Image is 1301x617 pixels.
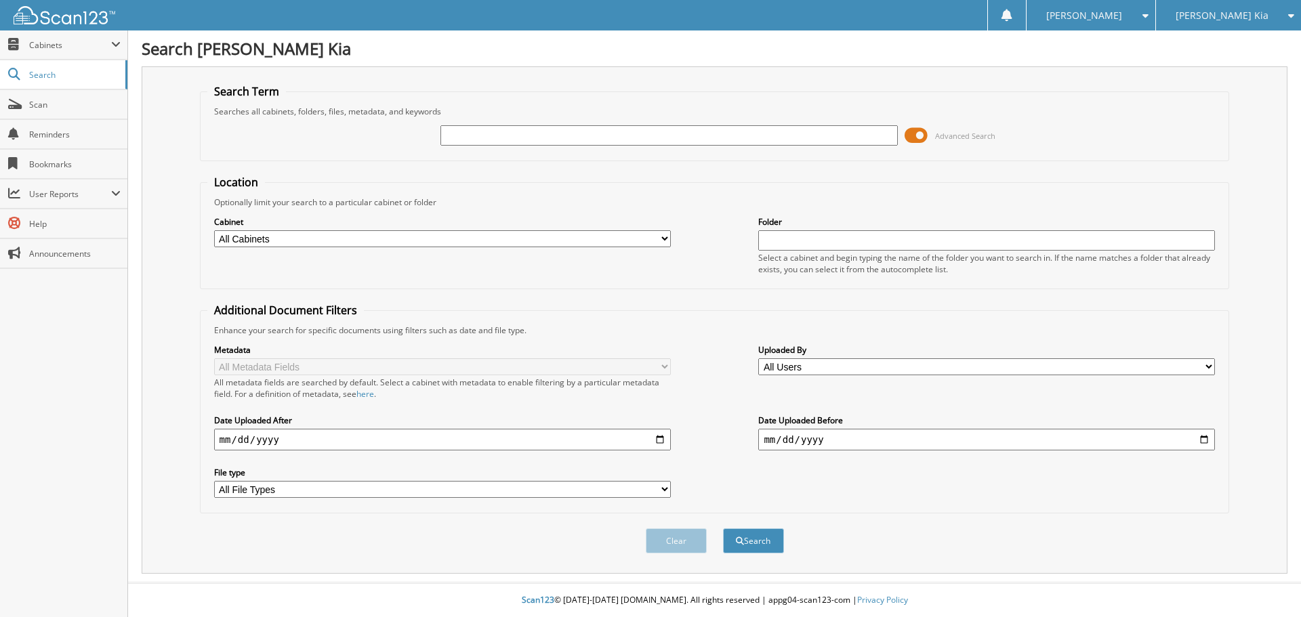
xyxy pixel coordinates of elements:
div: All metadata fields are searched by default. Select a cabinet with metadata to enable filtering b... [214,377,671,400]
span: [PERSON_NAME] Kia [1176,12,1268,20]
div: Optionally limit your search to a particular cabinet or folder [207,196,1222,208]
label: Uploaded By [758,344,1215,356]
span: Reminders [29,129,121,140]
a: Privacy Policy [857,594,908,605]
span: Search [29,69,119,81]
span: Help [29,218,121,230]
legend: Location [207,175,265,190]
span: User Reports [29,188,111,200]
legend: Search Term [207,84,286,99]
span: Cabinets [29,39,111,51]
label: Cabinet [214,216,671,228]
label: Metadata [214,344,671,356]
input: start [214,429,671,450]
div: Searches all cabinets, folders, files, metadata, and keywords [207,106,1222,117]
span: Announcements [29,248,121,259]
label: Date Uploaded After [214,414,671,426]
label: File type [214,467,671,478]
a: here [356,388,374,400]
label: Date Uploaded Before [758,414,1215,426]
input: end [758,429,1215,450]
div: © [DATE]-[DATE] [DOMAIN_NAME]. All rights reserved | appg04-scan123-com | [128,584,1301,617]
iframe: Chat Widget [1233,552,1301,617]
button: Clear [646,528,707,553]
span: Scan123 [522,594,554,605]
h1: Search [PERSON_NAME] Kia [142,37,1287,60]
label: Folder [758,216,1215,228]
div: Select a cabinet and begin typing the name of the folder you want to search in. If the name match... [758,252,1215,275]
button: Search [723,528,784,553]
span: Scan [29,99,121,110]
div: Enhance your search for specific documents using filters such as date and file type. [207,324,1222,336]
span: Bookmarks [29,158,121,170]
span: Advanced Search [935,131,995,141]
img: scan123-logo-white.svg [14,6,115,24]
legend: Additional Document Filters [207,303,364,318]
span: [PERSON_NAME] [1046,12,1122,20]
